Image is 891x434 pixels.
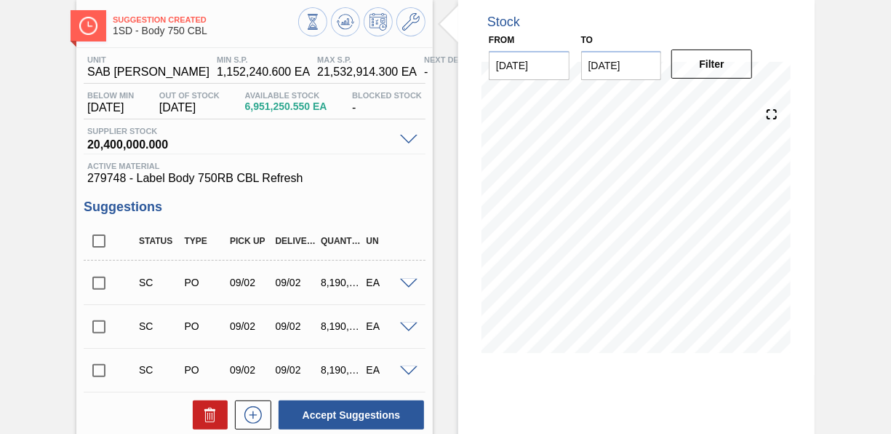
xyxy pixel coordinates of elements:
[581,51,662,80] input: mm/dd/yyyy
[185,401,228,430] div: Delete Suggestions
[279,401,424,430] button: Accept Suggestions
[317,277,365,288] div: 8,190,000.000
[363,277,411,288] div: EA
[424,55,487,64] span: Next Delivery
[181,236,229,246] div: Type
[298,7,327,36] button: Stocks Overview
[181,320,229,332] div: Purchase order
[181,277,229,288] div: Purchase order
[159,91,220,100] span: Out Of Stock
[113,15,298,24] span: Suggestion Created
[489,35,514,45] label: From
[396,7,425,36] button: Go to Master Data / General
[226,236,274,246] div: Pick up
[317,364,365,376] div: 8,190,000.000
[226,320,274,332] div: 09/02/2025
[317,320,365,332] div: 8,190,000.000
[87,91,134,100] span: Below Min
[245,101,327,112] span: 6,951,250.550 EA
[272,320,320,332] div: 09/02/2025
[87,101,134,114] span: [DATE]
[87,162,422,170] span: Active Material
[363,236,411,246] div: UN
[113,25,298,36] span: 1SD - Body 750 CBL
[487,15,520,30] div: Stock
[87,55,209,64] span: Unit
[348,91,425,114] div: -
[317,66,417,79] span: 21,532,914.300 EA
[87,66,209,79] span: SAB [PERSON_NAME]
[181,364,229,376] div: Purchase order
[159,101,220,114] span: [DATE]
[135,320,183,332] div: Suggestion Created
[671,50,752,79] button: Filter
[79,17,97,35] img: Ícone
[271,399,425,431] div: Accept Suggestions
[226,277,274,288] div: 09/02/2025
[489,51,570,80] input: mm/dd/yyyy
[272,236,320,246] div: Delivery
[331,7,360,36] button: Update Chart
[226,364,274,376] div: 09/02/2025
[245,91,327,100] span: Available Stock
[87,135,393,150] span: 20,400,000.000
[352,91,422,100] span: Blocked Stock
[581,35,593,45] label: to
[420,55,491,79] div: -
[84,200,425,215] h3: Suggestions
[87,127,393,135] span: Supplier Stock
[364,7,393,36] button: Schedule Inventory
[272,277,320,288] div: 09/02/2025
[317,236,365,246] div: Quantity
[135,277,183,288] div: Suggestion Created
[228,401,271,430] div: New suggestion
[217,66,310,79] span: 1,152,240.600 EA
[363,320,411,332] div: EA
[363,364,411,376] div: EA
[135,364,183,376] div: Suggestion Created
[317,55,417,64] span: MAX S.P.
[217,55,310,64] span: MIN S.P.
[272,364,320,376] div: 09/02/2025
[135,236,183,246] div: Status
[87,172,422,185] span: 279748 - Label Body 750RB CBL Refresh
